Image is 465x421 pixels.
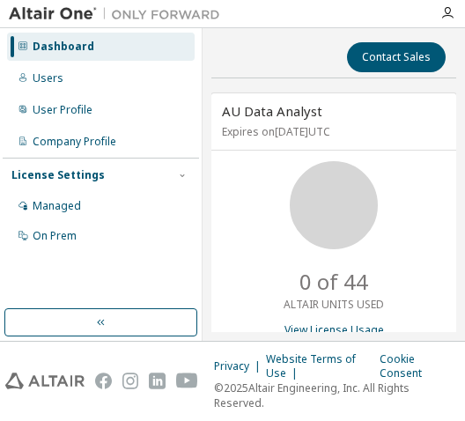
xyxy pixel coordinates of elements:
[299,267,368,297] p: 0 of 44
[214,380,460,410] p: © 2025 Altair Engineering, Inc. All Rights Reserved.
[347,42,446,72] button: Contact Sales
[284,322,384,337] a: View License Usage
[214,359,266,373] div: Privacy
[11,168,105,182] div: License Settings
[284,297,384,312] p: ALTAIR UNITS USED
[33,199,81,213] div: Managed
[380,352,460,380] div: Cookie Consent
[95,372,111,390] img: facebook.svg
[176,372,199,390] img: youtube.svg
[33,103,92,117] div: User Profile
[222,102,322,120] span: AU Data Analyst
[149,372,165,390] img: linkedin.svg
[33,40,94,54] div: Dashboard
[266,352,380,380] div: Website Terms of Use
[5,372,85,390] img: altair_logo.svg
[33,229,77,243] div: On Prem
[33,135,116,149] div: Company Profile
[9,5,229,23] img: Altair One
[222,124,441,139] p: Expires on [DATE] UTC
[122,372,138,390] img: instagram.svg
[33,71,63,85] div: Users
